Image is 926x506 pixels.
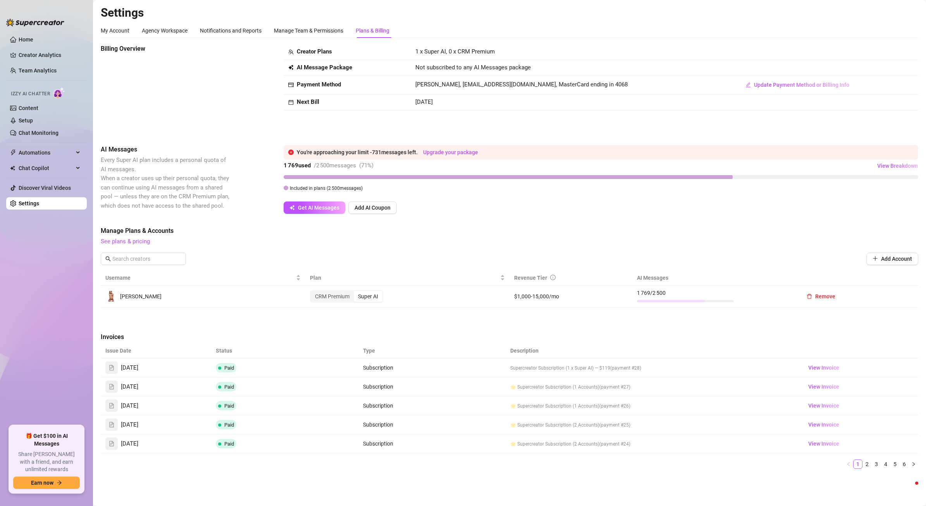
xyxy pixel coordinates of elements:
[105,274,294,282] span: Username
[873,256,878,261] span: plus
[890,460,900,469] li: 5
[807,294,812,299] span: delete
[109,441,114,446] span: file-text
[808,382,839,391] span: View Invoice
[298,205,339,211] span: Get AI Messages
[900,460,909,468] a: 6
[224,365,234,371] span: Paid
[10,150,16,156] span: thunderbolt
[891,460,899,468] a: 5
[599,403,630,409] span: (payment #26)
[844,460,853,469] button: left
[211,343,358,358] th: Status
[514,275,547,281] span: Revenue Tier
[284,201,345,214] button: Get AI Messages
[297,81,341,88] strong: Payment Method
[19,49,81,61] a: Creator Analytics
[288,150,294,155] span: close-circle
[354,291,382,302] div: Super AI
[19,200,39,207] a: Settings
[106,291,117,302] img: Tiffany
[900,460,909,469] li: 6
[632,270,796,286] th: AI Messages
[109,365,114,370] span: file-text
[314,162,356,169] span: / 2 500 messages
[11,90,50,98] span: Izzy AI Chatter
[121,382,138,392] span: [DATE]
[877,163,918,169] span: View Breakdown
[415,81,628,88] span: [PERSON_NAME], [EMAIL_ADDRESS][DOMAIN_NAME], MasterCard ending in 4068
[305,270,510,286] th: Plan
[101,44,231,53] span: Billing Overview
[284,162,311,169] strong: 1 769 used
[57,480,62,485] span: arrow-right
[109,422,114,427] span: file-text
[121,401,138,411] span: [DATE]
[415,48,495,55] span: 1 x Super AI, 0 x CRM Premium
[101,145,231,154] span: AI Messages
[297,98,319,105] strong: Next Bill
[808,420,839,429] span: View Invoice
[311,291,354,302] div: CRM Premium
[415,63,531,72] span: Not subscribed to any AI Messages package
[800,290,842,303] button: Remove
[363,384,393,390] span: Subscription
[510,365,610,371] span: Supercreator Subscription (1 x Super AI) — $119
[739,79,855,91] button: Update Payment Method or Billing Info
[808,439,839,448] span: View Invoice
[101,157,229,209] span: Every Super AI plan includes a personal quota of AI messages. When a creator uses up their person...
[423,149,478,155] a: Upgrade your package
[13,432,80,447] span: 🎁 Get $100 in AI Messages
[550,275,556,280] span: info-circle
[13,451,80,473] span: Share [PERSON_NAME] with a friend, and earn unlimited rewards
[297,148,914,157] div: You're approaching your limit - 731 messages left.
[19,36,33,43] a: Home
[509,286,632,308] td: $1,000-15,000/mo
[224,441,234,447] span: Paid
[297,48,332,55] strong: Creator Plans
[506,343,800,358] th: Description
[909,460,918,469] li: Next Page
[6,19,64,26] img: logo-BBDzfeDw.svg
[510,441,599,447] span: 🌟 Supercreator Subscription (2 Accounts)
[297,64,352,71] strong: AI Message Package
[853,460,862,469] li: 1
[872,460,881,468] a: 3
[19,105,38,111] a: Content
[355,205,391,211] span: Add AI Coupon
[348,201,397,214] button: Add AI Coupon
[599,422,630,428] span: (payment #25)
[599,441,630,447] span: (payment #24)
[877,160,918,172] button: View Breakdown
[142,26,188,35] div: Agency Workspace
[846,462,851,466] span: left
[881,460,890,468] a: 4
[274,26,343,35] div: Manage Team & Permissions
[415,98,433,105] span: [DATE]
[121,363,138,373] span: [DATE]
[19,67,57,74] a: Team Analytics
[805,401,842,410] a: View Invoice
[19,146,74,159] span: Automations
[754,82,849,88] span: Update Payment Method or Billing Info
[101,270,305,286] th: Username
[109,403,114,408] span: file-text
[288,49,294,55] span: team
[19,130,59,136] a: Chat Monitoring
[224,384,234,390] span: Paid
[805,439,842,448] a: View Invoice
[112,255,175,263] input: Search creators
[637,289,791,297] span: 1 769 / 2 500
[10,165,15,171] img: Chat Copilot
[19,162,74,174] span: Chat Copilot
[510,403,599,409] span: 🌟 Supercreator Subscription (1 Accounts)
[53,87,65,98] img: AI Chatter
[815,293,835,299] span: Remove
[363,422,393,428] span: Subscription
[101,332,231,342] span: Invoices
[290,186,363,191] span: Included in plans ( 2 500 messages)
[121,420,138,430] span: [DATE]
[288,100,294,105] span: calendar
[911,462,916,466] span: right
[224,403,234,409] span: Paid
